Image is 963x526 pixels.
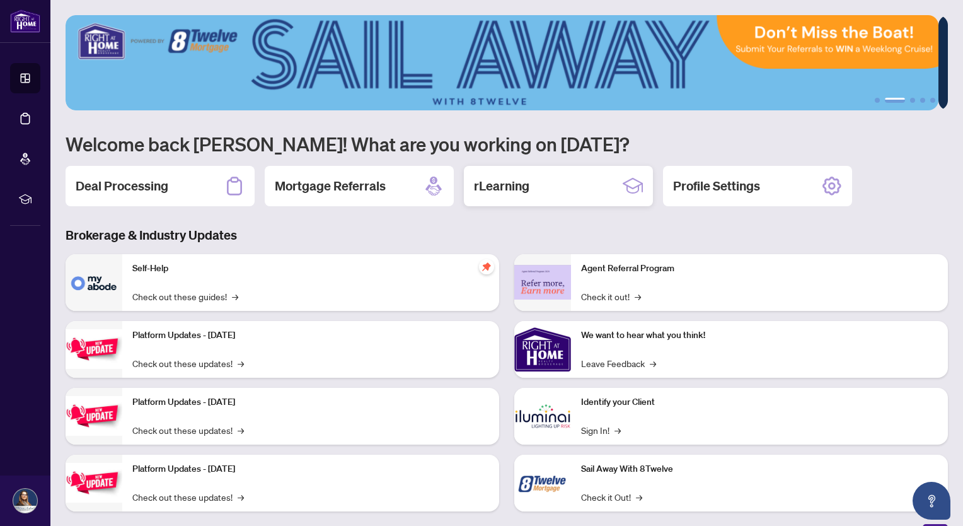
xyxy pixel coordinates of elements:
a: Check it Out!→ [581,490,642,504]
h2: rLearning [474,177,529,195]
p: Identify your Client [581,395,938,409]
h1: Welcome back [PERSON_NAME]! What are you working on [DATE]? [66,132,948,156]
span: → [238,356,244,370]
span: → [238,490,244,504]
img: Platform Updates - June 23, 2025 [66,463,122,503]
button: 4 [920,98,925,103]
button: 1 [875,98,880,103]
img: Profile Icon [13,489,37,513]
img: Identify your Client [514,388,571,445]
a: Leave Feedback→ [581,356,656,370]
span: → [636,490,642,504]
span: → [614,423,621,437]
span: pushpin [479,259,494,274]
p: We want to hear what you think! [581,329,938,342]
h2: Profile Settings [673,177,760,195]
button: 5 [930,98,935,103]
img: Self-Help [66,254,122,311]
img: We want to hear what you think! [514,321,571,378]
a: Check out these updates!→ [132,490,244,504]
span: → [238,423,244,437]
h2: Deal Processing [76,177,168,195]
img: Platform Updates - July 8, 2025 [66,396,122,436]
span: → [232,289,238,303]
a: Check out these updates!→ [132,423,244,437]
img: Sail Away With 8Twelve [514,455,571,511]
span: → [635,289,641,303]
h2: Mortgage Referrals [275,177,386,195]
a: Sign In!→ [581,423,621,437]
img: logo [10,9,40,33]
p: Sail Away With 8Twelve [581,462,938,476]
p: Self-Help [132,262,489,276]
img: Slide 1 [66,15,938,110]
button: 2 [885,98,905,103]
a: Check it out!→ [581,289,641,303]
button: 3 [910,98,915,103]
p: Platform Updates - [DATE] [132,462,489,476]
a: Check out these guides!→ [132,289,238,303]
button: Open asap [913,482,950,520]
p: Platform Updates - [DATE] [132,395,489,409]
p: Platform Updates - [DATE] [132,329,489,342]
h3: Brokerage & Industry Updates [66,226,948,244]
a: Check out these updates!→ [132,356,244,370]
img: Agent Referral Program [514,265,571,300]
img: Platform Updates - July 21, 2025 [66,329,122,369]
p: Agent Referral Program [581,262,938,276]
span: → [650,356,656,370]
